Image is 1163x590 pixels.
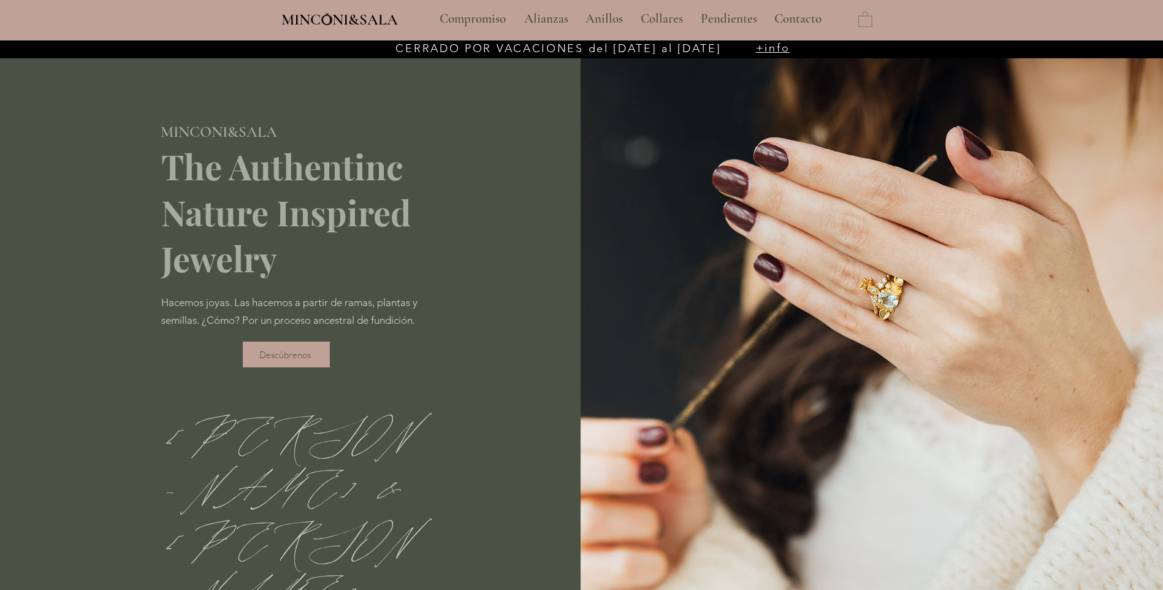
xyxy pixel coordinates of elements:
[768,4,828,34] p: Contacto
[635,4,689,34] p: Collares
[395,42,721,55] span: CERRADO POR VACACIONES del [DATE] al [DATE]
[692,4,765,34] a: Pendientes
[631,4,692,34] a: Collares
[161,143,411,281] span: The Authentinc Nature Inspired Jewelry
[322,13,332,25] img: Minconi Sala
[756,41,790,55] a: +info
[695,4,763,34] p: Pendientes
[161,123,277,141] span: MINCONI&SALA
[515,4,576,34] a: Alianzas
[576,4,631,34] a: Anillos
[433,4,512,34] p: Compromiso
[161,296,418,326] span: Hacemos joyas. Las hacemos a partir de ramas, plantas y semillas. ¿Cómo? Por un proceso ancestral...
[430,4,515,34] a: Compromiso
[518,4,574,34] p: Alianzas
[243,342,330,367] a: Descúbrenos
[406,4,855,34] nav: Sitio
[161,120,277,140] a: MINCONI&SALA
[579,4,629,34] p: Anillos
[281,10,398,29] span: MINCONI&SALA
[281,8,398,28] a: MINCONI&SALA
[765,4,831,34] a: Contacto
[259,349,311,361] span: Descúbrenos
